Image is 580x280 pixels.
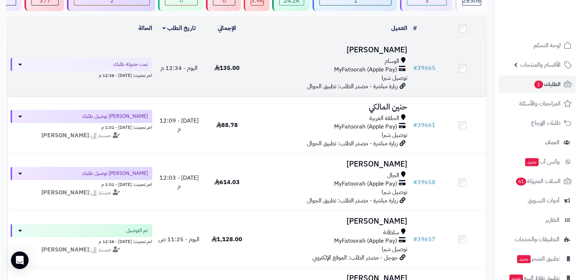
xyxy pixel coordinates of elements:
[499,37,576,54] a: لوحة التحكم
[212,235,242,244] span: 1,128.00
[313,253,398,262] span: جوجل - مصدر الطلب: الموقع الإلكتروني
[162,24,196,33] a: تاريخ الطلب
[413,121,435,130] a: #39661
[382,131,407,139] span: توصيل شبرا
[546,215,560,225] span: التقارير
[11,123,152,131] div: اخر تحديث: [DATE] - 1:01 م
[413,64,435,72] a: #39665
[499,95,576,112] a: المراجعات والأسئلة
[534,79,561,89] span: الطلبات
[41,131,89,140] strong: [PERSON_NAME]
[525,158,539,166] span: جديد
[214,178,240,187] span: 614.03
[499,75,576,93] a: الطلبات1
[158,235,199,244] span: اليوم - 11:25 ص
[517,255,531,263] span: جديد
[126,227,148,234] span: تم التوصيل
[218,24,236,33] a: الإجمالي
[138,24,152,33] a: الحالة
[307,82,398,91] span: زيارة مباشرة - مصدر الطلب: تطبيق الجوال
[334,123,397,131] span: MyFatoorah (Apple Pay)
[499,231,576,248] a: التطبيقات والخدمات
[534,40,561,51] span: لوحة التحكم
[254,46,408,54] h3: [PERSON_NAME]
[82,170,148,177] span: [PERSON_NAME] توصيل طلبك
[413,64,417,72] span: #
[413,24,417,33] a: #
[515,176,561,186] span: السلات المتروكة
[499,192,576,209] a: أدوات التسويق
[5,188,158,197] div: مسند إلى:
[254,160,408,168] h3: [PERSON_NAME]
[385,57,399,66] span: الوسام
[382,188,407,197] span: توصيل شبرا
[499,172,576,190] a: السلات المتروكة61
[515,234,560,244] span: التطبيقات والخدمات
[82,113,148,120] span: [PERSON_NAME] توصيل طلبك
[11,251,29,269] div: Open Intercom Messenger
[11,237,152,245] div: اخر تحديث: [DATE] - 12:38 م
[383,228,399,237] span: سلطانة
[413,178,435,187] a: #39658
[530,19,573,34] img: logo-2.png
[334,66,397,74] span: MyFatoorah (Apple Pay)
[161,64,198,72] span: اليوم - 12:34 م
[534,81,543,89] span: 1
[11,180,152,188] div: اخر تحديث: [DATE] - 1:01 م
[11,71,152,79] div: اخر تحديث: [DATE] - 12:38 م
[531,118,561,128] span: طلبات الإرجاع
[334,237,397,245] span: MyFatoorah (Apple Pay)
[307,139,398,148] span: زيارة مباشرة - مصدر الطلب: تطبيق الجوال
[413,235,435,244] a: #39657
[413,178,417,187] span: #
[413,121,417,130] span: #
[369,114,399,123] span: الحلقة الغربية
[382,74,407,82] span: توصيل شبرا
[516,178,526,186] span: 61
[41,188,89,197] strong: [PERSON_NAME]
[413,235,417,244] span: #
[160,173,199,191] span: [DATE] - 12:03 م
[520,60,561,70] span: الأقسام والمنتجات
[254,217,408,225] h3: [PERSON_NAME]
[391,24,407,33] a: العميل
[41,245,89,254] strong: [PERSON_NAME]
[499,211,576,229] a: التقارير
[519,98,561,109] span: المراجعات والأسئلة
[5,131,158,140] div: مسند إلى:
[160,116,199,134] span: [DATE] - 12:09 م
[214,64,240,72] span: 135.00
[387,171,399,180] span: الجال
[499,250,576,268] a: تطبيق المتجرجديد
[524,157,560,167] span: وآتس آب
[545,137,560,148] span: العملاء
[254,103,408,111] h3: حنين المالكي
[499,153,576,171] a: وآتس آبجديد
[499,114,576,132] a: طلبات الإرجاع
[499,134,576,151] a: العملاء
[113,61,148,68] span: تمت جدولة طلبك
[5,246,158,254] div: مسند إلى:
[334,180,397,188] span: MyFatoorah (Apple Pay)
[216,121,238,130] span: 88.78
[382,245,407,254] span: توصيل شبرا
[516,254,560,264] span: تطبيق المتجر
[528,195,560,206] span: أدوات التسويق
[307,196,398,205] span: زيارة مباشرة - مصدر الطلب: تطبيق الجوال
